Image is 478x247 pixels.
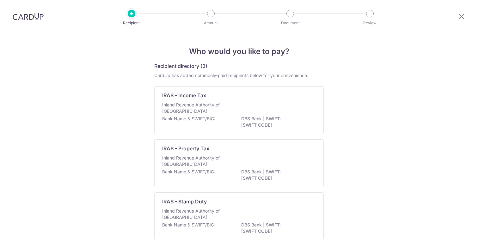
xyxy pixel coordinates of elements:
[162,208,229,220] p: Inland Revenue Authority of [GEOGRAPHIC_DATA]
[162,222,215,228] p: Bank Name & SWIFT/BIC:
[241,222,312,234] p: DBS Bank | SWIFT: [SWIFT_CODE]
[162,116,215,122] p: Bank Name & SWIFT/BIC:
[13,13,44,20] img: CardUp
[154,72,324,79] div: CardUp has added commonly-paid recipients below for your convenience.
[108,20,155,26] p: Recipient
[162,102,229,114] p: Inland Revenue Authority of [GEOGRAPHIC_DATA]
[267,20,314,26] p: Document
[241,116,312,128] p: DBS Bank | SWIFT: [SWIFT_CODE]
[162,198,207,205] p: IRAS - Stamp Duty
[162,145,209,152] p: IRAS - Property Tax
[241,169,312,181] p: DBS Bank | SWIFT: [SWIFT_CODE]
[162,169,215,175] p: Bank Name & SWIFT/BIC:
[187,20,234,26] p: Amount
[162,155,229,167] p: Inland Revenue Authority of [GEOGRAPHIC_DATA]
[154,62,207,70] h5: Recipient directory (3)
[346,20,393,26] p: Review
[162,92,206,99] p: IRAS - Income Tax
[154,46,324,57] h4: Who would you like to pay?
